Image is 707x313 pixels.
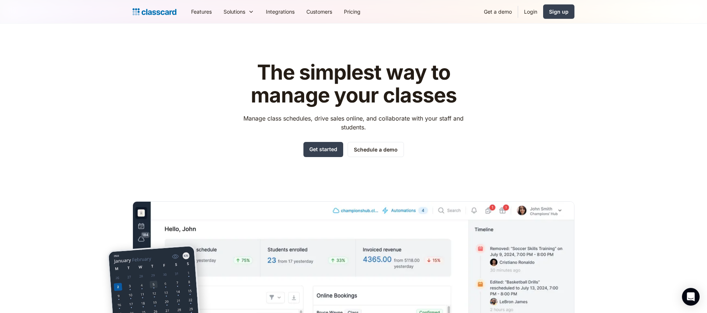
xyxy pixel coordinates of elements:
p: Manage class schedules, drive sales online, and collaborate with your staff and students. [237,114,471,132]
a: Schedule a demo [348,142,404,157]
a: Integrations [260,3,300,20]
div: Solutions [218,3,260,20]
h1: The simplest way to manage your classes [237,61,471,107]
a: Features [185,3,218,20]
a: Login [518,3,543,20]
a: Customers [300,3,338,20]
div: Open Intercom Messenger [682,288,700,306]
a: home [133,7,176,17]
div: Sign up [549,8,569,15]
div: Solutions [224,8,245,15]
a: Get started [303,142,343,157]
a: Sign up [543,4,574,19]
a: Pricing [338,3,366,20]
a: Get a demo [478,3,518,20]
